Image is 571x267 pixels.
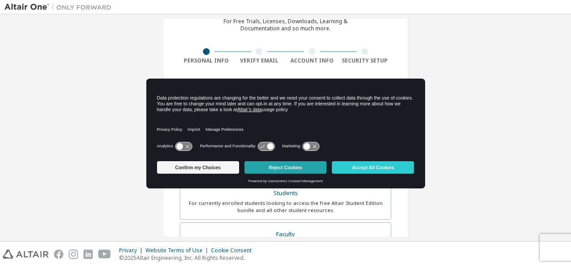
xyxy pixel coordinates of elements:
div: Verify Email [233,57,286,64]
p: © 2025 Altair Engineering, Inc. All Rights Reserved. [119,254,257,262]
div: Account Info [285,57,339,64]
div: Cookie Consent [211,247,257,254]
div: Students [186,187,385,200]
div: For currently enrolled students looking to access the free Altair Student Edition bundle and all ... [186,200,385,214]
img: altair_logo.svg [3,250,49,259]
div: Privacy [119,247,145,254]
img: Altair One [4,3,116,12]
img: linkedin.svg [83,250,93,259]
img: youtube.svg [98,250,111,259]
div: For Free Trials, Licenses, Downloads, Learning & Documentation and so much more. [223,18,348,32]
div: Website Terms of Use [145,247,211,254]
img: instagram.svg [69,250,78,259]
img: facebook.svg [54,250,63,259]
div: Personal Info [180,57,233,64]
div: Faculty [186,228,385,241]
div: Security Setup [339,57,392,64]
